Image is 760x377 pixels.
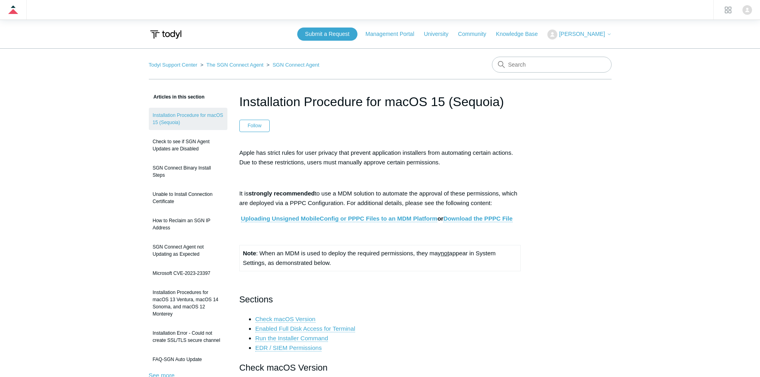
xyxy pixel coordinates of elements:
a: Uploading Unsigned MobileConfig or PPPC Files to an MDM Platform [241,215,438,222]
h2: Sections [239,292,521,306]
button: [PERSON_NAME] [547,30,611,39]
a: EDR / SIEM Permissions [255,344,322,351]
span: [PERSON_NAME] [559,31,605,37]
a: Microsoft CVE-2023-23397 [149,266,227,281]
a: Run the Installer Command [255,335,328,342]
a: Installation Procedure for macOS 15 (Sequoia) [149,108,227,130]
strong: or [241,215,513,222]
h1: Installation Procedure for macOS 15 (Sequoia) [239,92,521,111]
a: How to Reclaim an SGN IP Address [149,213,227,235]
img: user avatar [742,5,752,15]
a: Unable to Install Connection Certificate [149,187,227,209]
a: Community [458,30,494,38]
a: Submit a Request [297,28,357,41]
a: Todyl Support Center [149,62,197,68]
li: Todyl Support Center [149,62,199,68]
p: It is to use a MDM solution to automate the approval of these permissions, which are deployed via... [239,189,521,208]
button: Follow Article [239,120,270,132]
strong: strongly recommended [249,190,315,197]
strong: Note [243,250,256,257]
p: Apple has strict rules for user privacy that prevent application installers from automating certa... [239,148,521,167]
a: Enabled Full Disk Access for Terminal [255,325,355,332]
a: Knowledge Base [496,30,546,38]
a: Installation Error - Could not create SSL/TLS secure channel [149,326,227,348]
a: Management Portal [365,30,422,38]
a: SGN Connect Agent not Updating as Expected [149,239,227,262]
li: SGN Connect Agent [265,62,319,68]
a: SGN Connect Agent [272,62,319,68]
a: University [424,30,456,38]
a: Installation Procedures for macOS 13 Ventura, macOS 14 Sonoma, and macOS 12 Monterey [149,285,227,322]
h2: Check macOS Version [239,361,521,375]
a: Check macOS Version [255,316,316,323]
span: Articles in this section [149,94,205,100]
a: SGN Connect Binary Install Steps [149,160,227,183]
a: Check to see if SGN Agent Updates are Disabled [149,134,227,156]
a: Download the PPPC File [443,215,512,222]
span: not [441,250,449,257]
zd-hc-trigger: Click your profile icon to open the profile menu [742,5,752,15]
input: Search [492,57,612,73]
a: The SGN Connect Agent [206,62,263,68]
td: : When an MDM is used to deploy the required permissions, they may appear in System Settings, as ... [239,245,521,271]
a: FAQ-SGN Auto Update [149,352,227,367]
img: Todyl Support Center Help Center home page [149,27,183,42]
li: The SGN Connect Agent [199,62,265,68]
